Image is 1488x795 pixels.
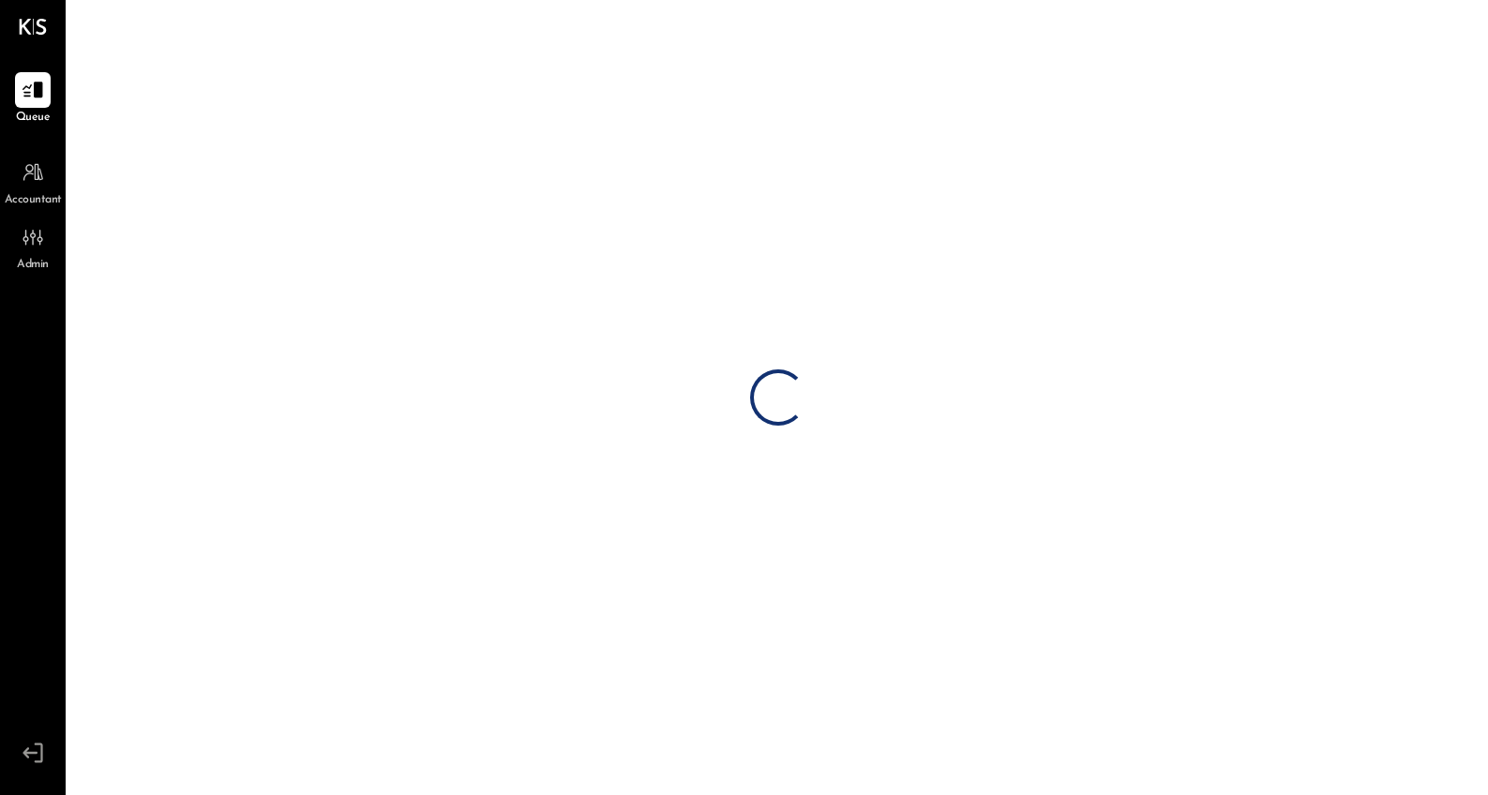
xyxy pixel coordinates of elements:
[1,72,65,127] a: Queue
[5,192,62,209] span: Accountant
[1,219,65,274] a: Admin
[1,155,65,209] a: Accountant
[17,257,49,274] span: Admin
[16,110,51,127] span: Queue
